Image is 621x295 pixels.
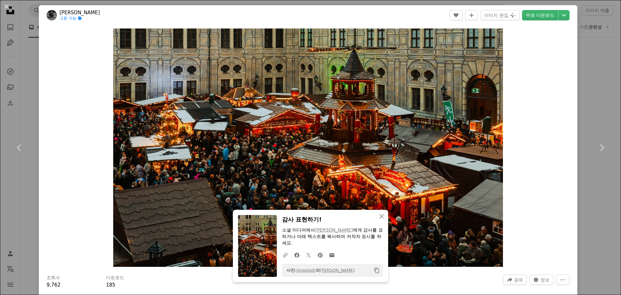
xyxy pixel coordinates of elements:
a: 무료 다운로드 [522,10,558,20]
p: 소셜 미디어에서 에게 감사를 표하거나 아래 텍스트를 복사하여 저작자 표시를 하세요. [282,227,383,246]
button: 이미지 편집 [481,10,519,20]
h3: 다운로드 [106,275,124,281]
button: 컬렉션에 추가 [465,10,478,20]
h3: 감사 표현하기! [282,215,383,224]
h3: 조회수 [47,275,60,281]
span: 정보 [540,275,550,285]
span: 185 [106,282,115,288]
a: Unsplash [296,268,315,273]
img: Jahanzeb Ahsan의 프로필로 이동 [47,10,57,20]
button: 클립보드에 복사하기 [371,265,382,276]
a: 다음 [582,117,621,179]
span: 사진: 의 [283,265,355,276]
button: 다운로드 크기 선택 [559,10,570,20]
a: 고용 가능 [60,16,100,21]
button: 이 이미지 관련 통계 [529,275,553,285]
span: 공유 [514,275,523,285]
a: [PERSON_NAME] [315,227,353,233]
a: [PERSON_NAME] [320,268,355,273]
button: 좋아요 [450,10,463,20]
a: Pinterest에 공유 [314,248,326,261]
img: 크리스마스 마켓 주변에 서 있는 많은 사람들 [113,28,503,267]
a: [PERSON_NAME] [60,9,100,16]
a: Facebook에 공유 [291,248,303,261]
a: Twitter에 공유 [303,248,314,261]
button: 이 이미지 확대 [113,28,503,267]
span: 9,762 [47,282,60,288]
button: 이 이미지 공유 [503,275,527,285]
a: 이메일로 공유에 공유 [326,248,338,261]
button: 더 많은 작업 [556,275,570,285]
